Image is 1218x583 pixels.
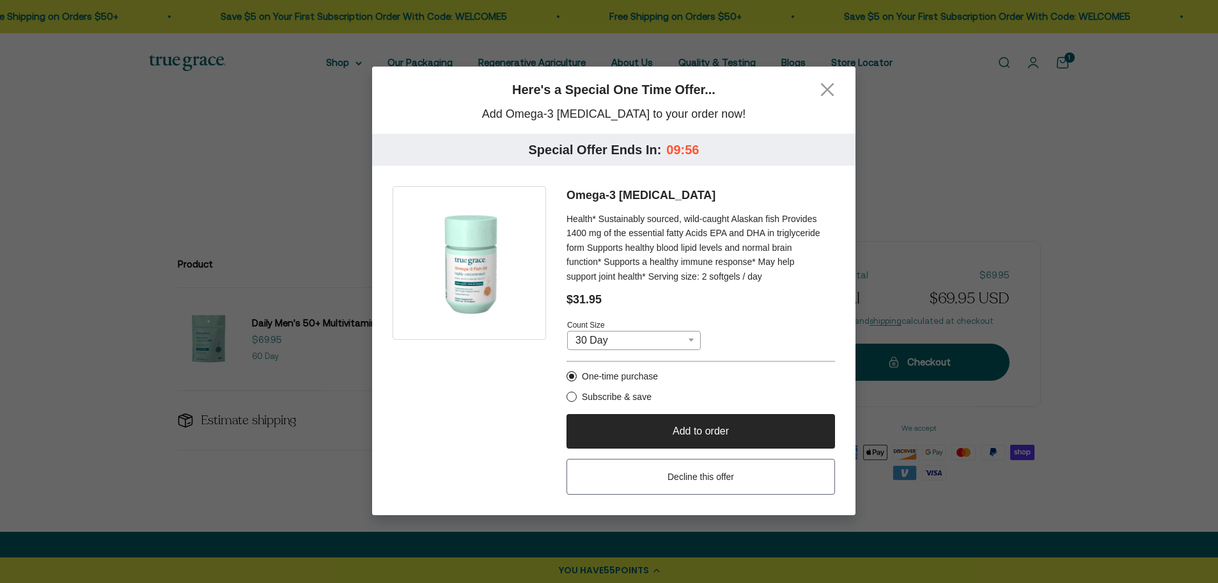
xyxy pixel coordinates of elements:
p: One-time purchase [582,369,658,383]
button: Decline this offer [566,459,835,495]
span: Special Offer Ends In: [529,143,662,157]
span: Omega-3 [MEDICAL_DATA] for Brain, Heart, and Immune Health* Sustainably sourced, wild-caught Alas... [566,200,820,282]
p: Subscribe & save [582,390,652,404]
span: $31.95 [566,293,602,306]
span: Add to order [673,426,729,436]
span: Omega-3 [MEDICAL_DATA] [566,189,715,202]
button: Add to order [566,414,835,449]
div: Special offer [372,67,855,515]
span: : [681,143,685,157]
span: Add Omega-3 [MEDICAL_DATA] to your order now! [482,108,746,120]
img: Omega-3 Fish Oil [393,187,545,339]
span: 09 [666,143,680,157]
span: Here's a Special One Time Offer... [512,83,715,97]
button: Close [821,83,834,96]
span: 56 [685,143,699,157]
span: Decline this offer [668,472,734,482]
